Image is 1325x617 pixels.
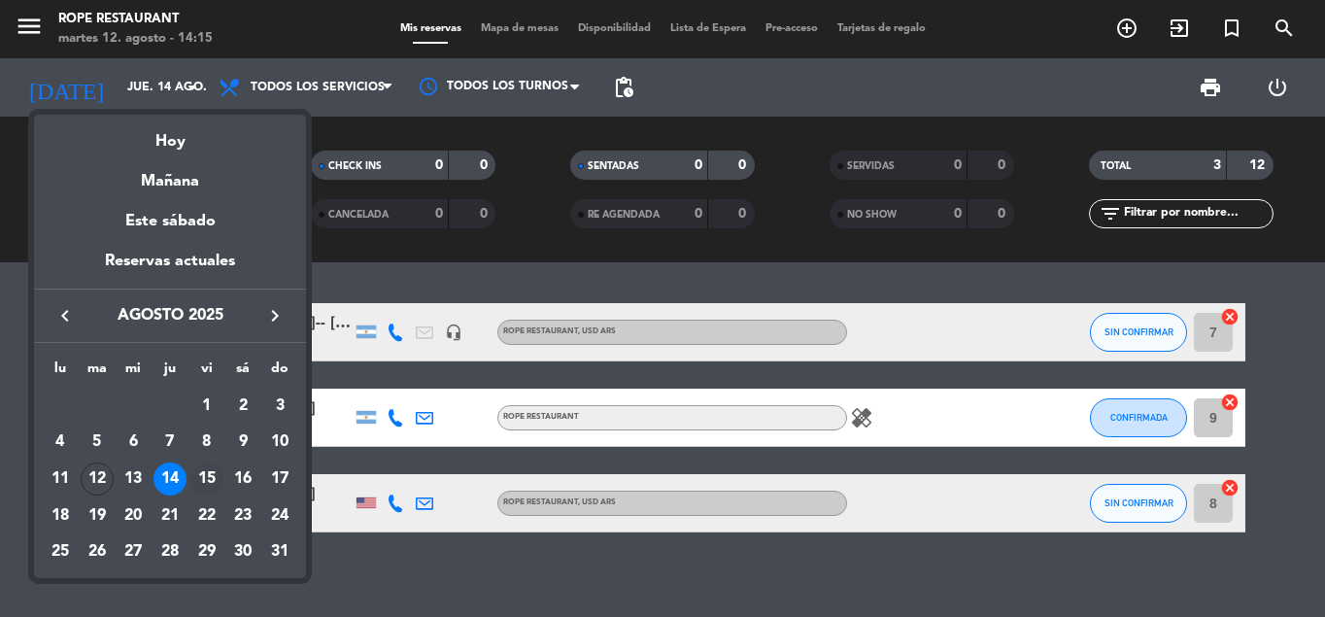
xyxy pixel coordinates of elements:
[44,536,77,569] div: 25
[115,358,152,388] th: miércoles
[81,463,114,496] div: 12
[83,303,257,328] span: agosto 2025
[117,426,150,459] div: 6
[261,534,298,571] td: 31 de agosto de 2025
[42,497,79,534] td: 18 de agosto de 2025
[261,461,298,497] td: 17 de agosto de 2025
[115,461,152,497] td: 13 de agosto de 2025
[226,463,259,496] div: 16
[263,463,296,496] div: 17
[225,497,262,534] td: 23 de agosto de 2025
[226,426,259,459] div: 9
[79,497,116,534] td: 19 de agosto de 2025
[34,154,306,194] div: Mañana
[42,388,188,425] td: AGO.
[152,461,188,497] td: 14 de agosto de 2025
[152,425,188,462] td: 7 de agosto de 2025
[188,425,225,462] td: 8 de agosto de 2025
[34,115,306,154] div: Hoy
[44,499,77,532] div: 18
[42,461,79,497] td: 11 de agosto de 2025
[153,536,187,569] div: 28
[190,499,223,532] div: 22
[117,499,150,532] div: 20
[79,358,116,388] th: martes
[261,358,298,388] th: domingo
[261,425,298,462] td: 10 de agosto de 2025
[117,463,150,496] div: 13
[42,534,79,571] td: 25 de agosto de 2025
[115,497,152,534] td: 20 de agosto de 2025
[34,249,306,289] div: Reservas actuales
[190,426,223,459] div: 8
[225,461,262,497] td: 16 de agosto de 2025
[42,358,79,388] th: lunes
[190,463,223,496] div: 15
[53,304,77,327] i: keyboard_arrow_left
[190,536,223,569] div: 29
[261,388,298,425] td: 3 de agosto de 2025
[226,390,259,423] div: 2
[44,463,77,496] div: 11
[81,499,114,532] div: 19
[226,499,259,532] div: 23
[153,463,187,496] div: 14
[34,194,306,249] div: Este sábado
[225,534,262,571] td: 30 de agosto de 2025
[42,425,79,462] td: 4 de agosto de 2025
[152,358,188,388] th: jueves
[225,425,262,462] td: 9 de agosto de 2025
[263,304,287,327] i: keyboard_arrow_right
[115,534,152,571] td: 27 de agosto de 2025
[190,390,223,423] div: 1
[48,303,83,328] button: keyboard_arrow_left
[115,425,152,462] td: 6 de agosto de 2025
[263,426,296,459] div: 10
[188,497,225,534] td: 22 de agosto de 2025
[188,461,225,497] td: 15 de agosto de 2025
[79,461,116,497] td: 12 de agosto de 2025
[79,425,116,462] td: 5 de agosto de 2025
[81,536,114,569] div: 26
[257,303,292,328] button: keyboard_arrow_right
[263,499,296,532] div: 24
[79,534,116,571] td: 26 de agosto de 2025
[226,536,259,569] div: 30
[225,388,262,425] td: 2 de agosto de 2025
[153,426,187,459] div: 7
[188,388,225,425] td: 1 de agosto de 2025
[188,358,225,388] th: viernes
[263,536,296,569] div: 31
[188,534,225,571] td: 29 de agosto de 2025
[261,497,298,534] td: 24 de agosto de 2025
[152,534,188,571] td: 28 de agosto de 2025
[81,426,114,459] div: 5
[152,497,188,534] td: 21 de agosto de 2025
[225,358,262,388] th: sábado
[117,536,150,569] div: 27
[44,426,77,459] div: 4
[263,390,296,423] div: 3
[153,499,187,532] div: 21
